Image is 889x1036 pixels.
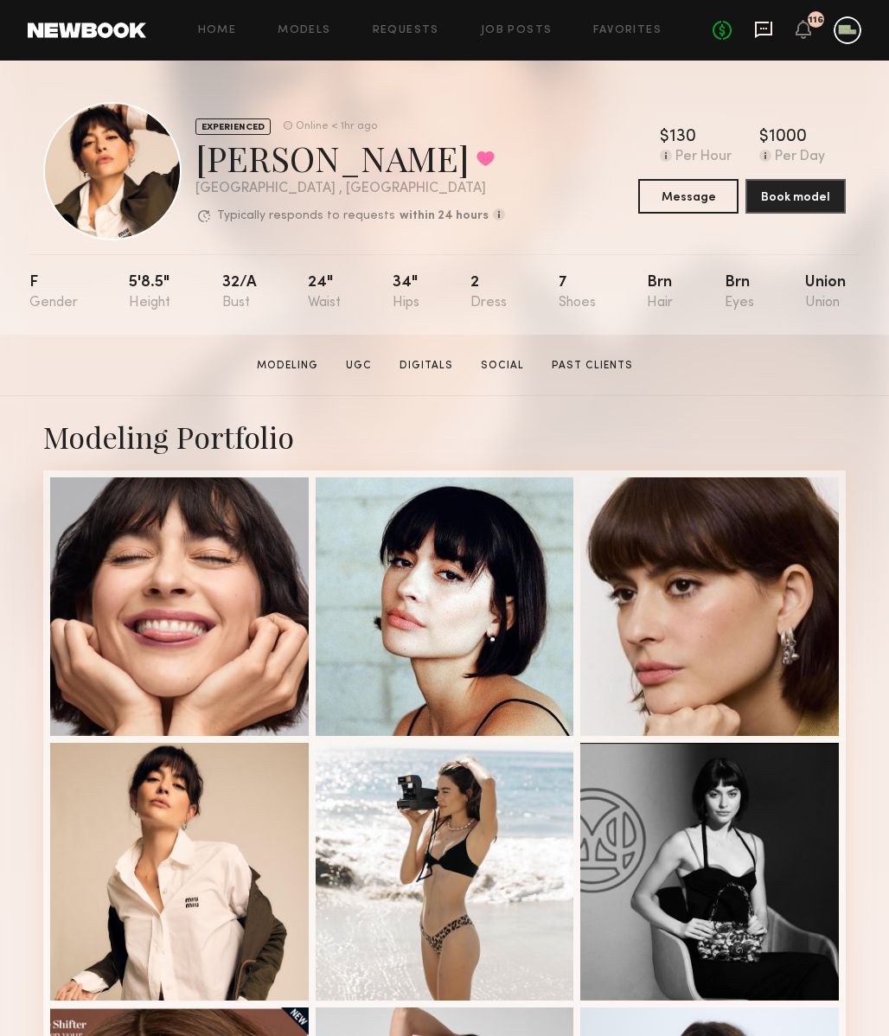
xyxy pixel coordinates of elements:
div: 130 [669,129,696,146]
div: Modeling Portfolio [43,417,846,457]
div: 34" [393,275,419,310]
a: Digitals [393,358,460,374]
div: Brn [725,275,754,310]
div: 116 [809,16,823,25]
a: Job Posts [481,25,553,36]
div: 2 [470,275,507,310]
button: Book model [745,179,846,214]
a: Favorites [593,25,662,36]
a: UGC [339,358,379,374]
div: Online < 1hr ago [296,121,377,132]
div: Per Hour [675,150,732,165]
a: Requests [373,25,439,36]
a: Social [474,358,531,374]
div: [PERSON_NAME] [195,135,505,181]
a: Past Clients [545,358,640,374]
div: [GEOGRAPHIC_DATA] , [GEOGRAPHIC_DATA] [195,182,505,196]
div: Union [805,275,846,310]
div: 5'8.5" [129,275,170,310]
a: Modeling [250,358,325,374]
div: 7 [559,275,596,310]
div: Per Day [775,150,825,165]
a: Models [278,25,330,36]
div: $ [759,129,769,146]
div: 24" [308,275,341,310]
div: $ [660,129,669,146]
b: within 24 hours [400,210,489,222]
div: EXPERIENCED [195,118,271,135]
a: Home [198,25,237,36]
div: 32/a [222,275,257,310]
p: Typically responds to requests [217,210,395,222]
div: Brn [647,275,673,310]
button: Message [638,179,739,214]
div: 1000 [769,129,807,146]
div: F [29,275,78,310]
